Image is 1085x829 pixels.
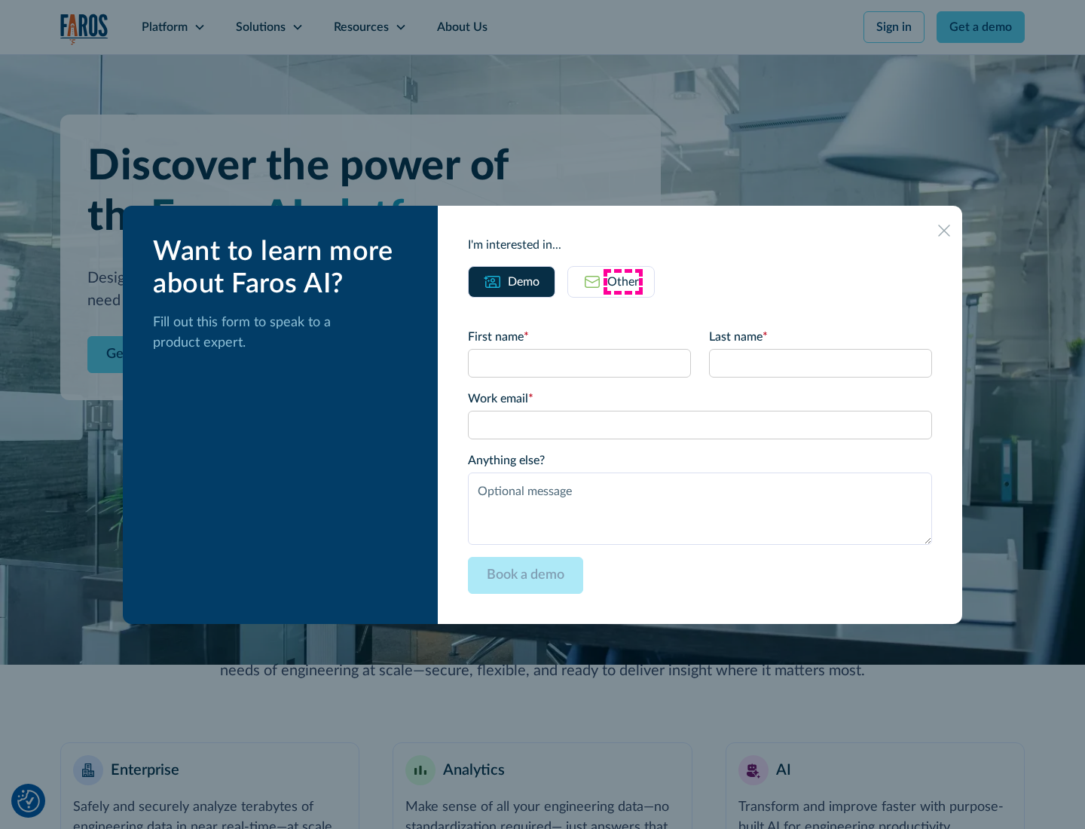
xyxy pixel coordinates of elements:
[468,236,932,254] div: I'm interested in...
[468,328,932,594] form: Email Form
[607,273,639,291] div: Other
[153,313,414,353] p: Fill out this form to speak to a product expert.
[153,236,414,301] div: Want to learn more about Faros AI?
[468,390,932,408] label: Work email
[468,451,932,470] label: Anything else?
[709,328,932,346] label: Last name
[468,557,583,594] input: Book a demo
[508,273,539,291] div: Demo
[468,328,691,346] label: First name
